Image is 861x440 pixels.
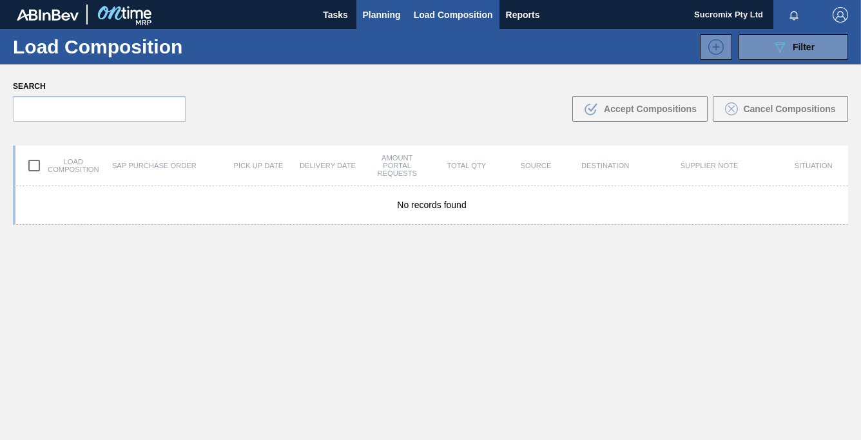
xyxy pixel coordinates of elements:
div: Amount Portal Requests [362,154,432,177]
div: Supplier Note [640,162,779,169]
div: Source [501,162,571,169]
span: Cancel Compositions [743,104,835,114]
span: Tasks [322,7,350,23]
span: Reports [506,7,540,23]
span: Planning [363,7,401,23]
img: Logout [833,7,848,23]
button: Accept Compositions [572,96,708,122]
button: Notifications [773,6,815,24]
div: Total Qty [432,162,501,169]
div: Load composition [15,152,85,179]
span: Accept Compositions [604,104,697,114]
button: Filter [739,34,848,60]
div: Destination [570,162,640,169]
div: Situation [779,162,848,169]
span: Filter [793,42,815,52]
span: No records found [397,200,466,210]
button: Cancel Compositions [713,96,848,122]
div: Delivery Date [293,162,363,169]
img: TNhmsLtSVTkK8tSr43FrP2fwEKptu5GPRR3wAAAABJRU5ErkJggg== [17,9,79,21]
h1: Load Composition [13,39,210,54]
div: New Load Composition [693,34,732,60]
span: Load Composition [414,7,493,23]
div: Pick up Date [224,162,293,169]
div: SAP Purchase Order [85,162,224,169]
label: Search [13,77,186,96]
